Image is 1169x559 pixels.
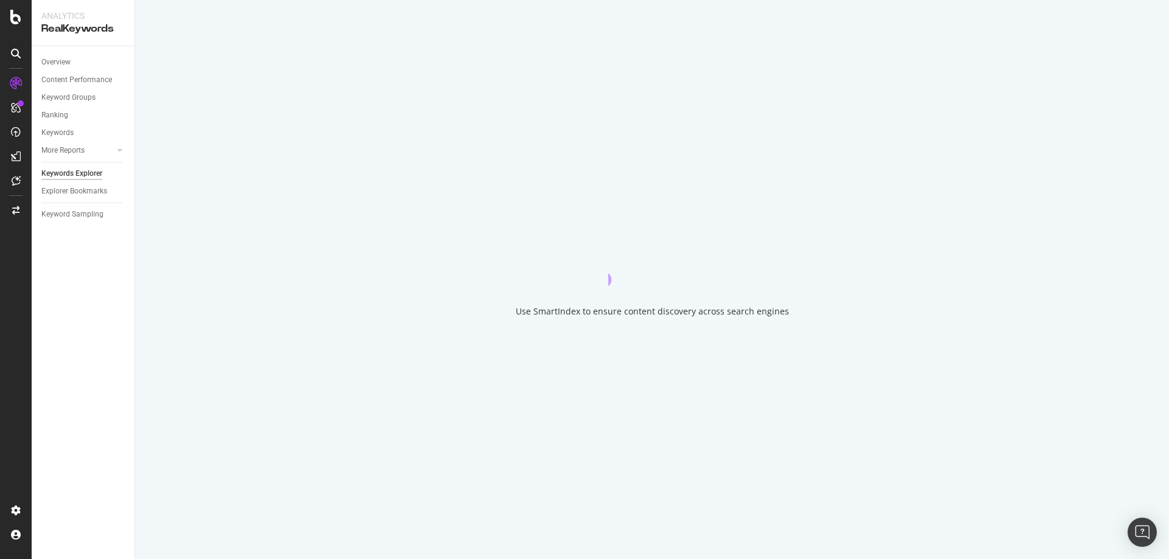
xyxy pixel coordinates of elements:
div: Keyword Sampling [41,208,104,221]
a: Explorer Bookmarks [41,185,126,198]
div: Overview [41,56,71,69]
div: Analytics [41,10,125,22]
div: Keyword Groups [41,91,96,104]
a: Keywords Explorer [41,167,126,180]
a: Keyword Sampling [41,208,126,221]
a: Overview [41,56,126,69]
div: More Reports [41,144,85,157]
div: Ranking [41,109,68,122]
div: RealKeywords [41,22,125,36]
div: Explorer Bookmarks [41,185,107,198]
div: Keywords [41,127,74,139]
div: animation [608,242,696,286]
a: Content Performance [41,74,126,86]
div: Use SmartIndex to ensure content discovery across search engines [516,305,789,318]
a: Ranking [41,109,126,122]
a: Keyword Groups [41,91,126,104]
div: Open Intercom Messenger [1128,518,1157,547]
a: More Reports [41,144,114,157]
a: Keywords [41,127,126,139]
div: Content Performance [41,74,112,86]
div: Keywords Explorer [41,167,102,180]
